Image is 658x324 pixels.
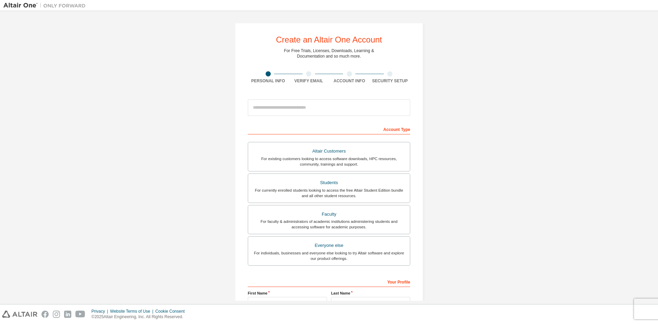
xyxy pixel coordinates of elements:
[2,311,37,318] img: altair_logo.svg
[252,241,406,250] div: Everyone else
[252,219,406,230] div: For faculty & administrators of academic institutions administering students and accessing softwa...
[92,309,110,314] div: Privacy
[248,78,289,84] div: Personal Info
[370,78,411,84] div: Security Setup
[252,178,406,188] div: Students
[252,156,406,167] div: For existing customers looking to access software downloads, HPC resources, community, trainings ...
[53,311,60,318] img: instagram.svg
[92,314,189,320] p: © 2025 Altair Engineering, Inc. All Rights Reserved.
[289,78,329,84] div: Verify Email
[64,311,71,318] img: linkedin.svg
[41,311,49,318] img: facebook.svg
[252,188,406,199] div: For currently enrolled students looking to access the free Altair Student Edition bundle and all ...
[252,209,406,219] div: Faculty
[252,250,406,261] div: For individuals, businesses and everyone else looking to try Altair software and explore our prod...
[75,311,85,318] img: youtube.svg
[252,146,406,156] div: Altair Customers
[248,290,327,296] label: First Name
[276,36,382,44] div: Create an Altair One Account
[284,48,374,59] div: For Free Trials, Licenses, Downloads, Learning & Documentation and so much more.
[331,290,410,296] label: Last Name
[248,123,410,134] div: Account Type
[248,276,410,287] div: Your Profile
[155,309,188,314] div: Cookie Consent
[110,309,155,314] div: Website Terms of Use
[3,2,89,9] img: Altair One
[329,78,370,84] div: Account Info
